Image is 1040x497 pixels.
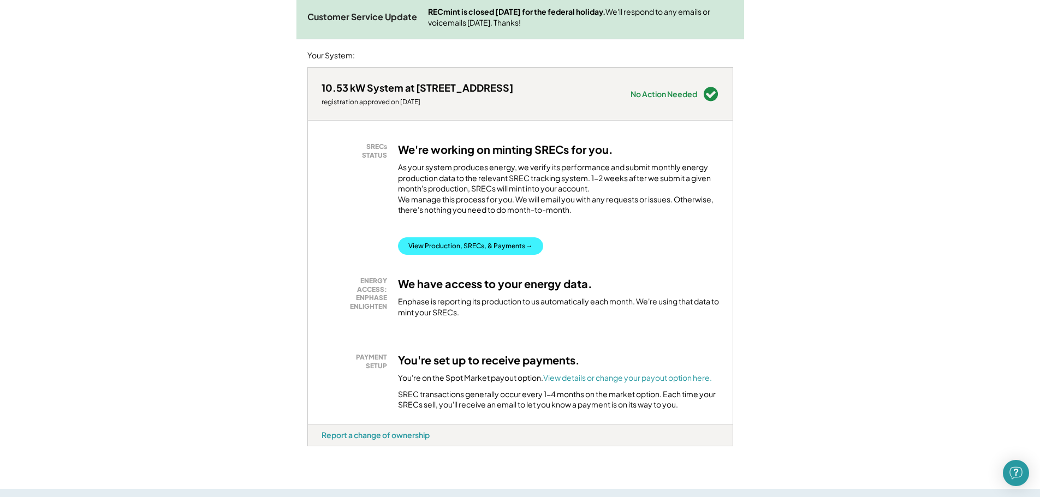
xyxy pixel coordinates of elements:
[398,277,592,291] h3: We have access to your energy data.
[398,373,712,384] div: You're on the Spot Market payout option.
[327,277,387,310] div: ENERGY ACCESS: ENPHASE ENLIGHTEN
[327,142,387,159] div: SRECs STATUS
[398,353,580,367] h3: You're set up to receive payments.
[307,50,355,61] div: Your System:
[543,373,712,382] a: View details or change your payout option here.
[398,296,719,318] div: Enphase is reporting its production to us automatically each month. We're using that data to mint...
[307,11,417,23] div: Customer Service Update
[398,162,719,221] div: As your system produces energy, we verify its performance and submit monthly energy production da...
[428,7,605,16] strong: RECmint is closed [DATE] for the federal holiday.
[398,237,543,255] button: View Production, SRECs, & Payments →
[322,430,430,440] div: Report a change of ownership
[398,142,613,157] h3: We're working on minting SRECs for you.
[327,353,387,370] div: PAYMENT SETUP
[307,446,343,451] div: 1c7fnive - VA Distributed
[428,7,733,28] div: We'll respond to any emails or voicemails [DATE]. Thanks!
[322,81,513,94] div: 10.53 kW System at [STREET_ADDRESS]
[631,90,697,98] div: No Action Needed
[322,98,513,106] div: registration approved on [DATE]
[398,389,719,410] div: SREC transactions generally occur every 1-4 months on the market option. Each time your SRECs sel...
[1003,460,1029,486] div: Open Intercom Messenger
